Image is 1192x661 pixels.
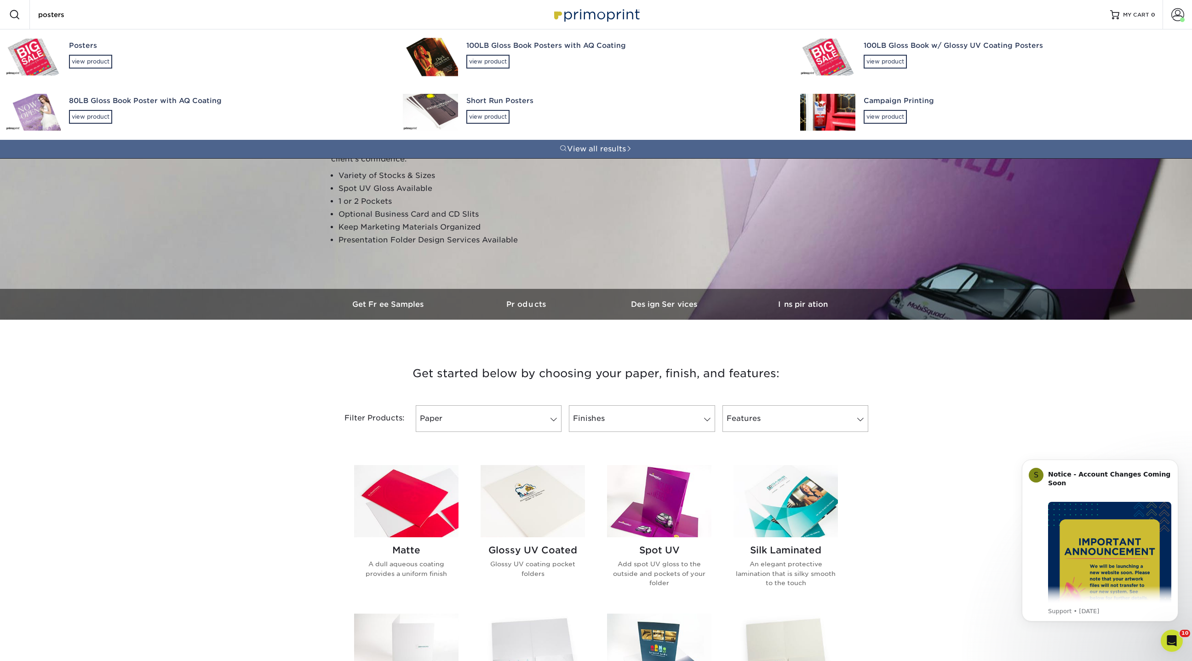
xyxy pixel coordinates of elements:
[1161,630,1183,652] iframe: Intercom live chat
[69,55,112,69] div: view product
[607,545,711,556] h2: Spot UV
[734,300,872,309] h3: Inspiration
[338,234,561,247] li: Presentation Folder Design Services Available
[458,289,596,320] a: Products
[1008,446,1192,636] iframe: Intercom notifications message
[338,169,561,182] li: Variety of Stocks & Sizes
[596,300,734,309] h3: Design Services
[397,29,795,85] a: 100LB Gloss Book Posters with AQ Coatingview product
[800,39,855,75] img: 100LB Gloss Book w/ Glossy UV Coating Posters
[320,300,458,309] h3: Get Free Samples
[6,39,61,75] img: Posters
[481,545,585,556] h2: Glossy UV Coated
[734,289,872,320] a: Inspiration
[354,465,458,602] a: Matte Presentation Folders Matte A dull aqueous coating provides a uniform finish
[69,96,386,106] div: 80LB Gloss Book Poster with AQ Coating
[403,38,458,76] img: 100LB Gloss Book Posters with AQ Coating
[864,55,907,69] div: view product
[1151,11,1155,18] span: 0
[416,405,562,432] a: Paper
[481,559,585,578] p: Glossy UV coating pocket folders
[354,545,458,556] h2: Matte
[596,289,734,320] a: Design Services
[69,110,112,124] div: view product
[569,405,715,432] a: Finishes
[607,465,711,537] img: Spot UV Presentation Folders
[69,40,386,51] div: Posters
[338,208,561,221] li: Optional Business Card and CD Slits
[607,559,711,587] p: Add spot UV gloss to the outside and pockets of your folder
[1123,11,1149,19] span: MY CART
[2,633,78,658] iframe: Google Customer Reviews
[466,55,510,69] div: view product
[481,465,585,602] a: Glossy UV Coated Presentation Folders Glossy UV Coated Glossy UV coating pocket folders
[800,94,855,131] img: Campaign Printing
[466,110,510,124] div: view product
[795,85,1192,140] a: Campaign Printingview product
[458,300,596,309] h3: Products
[466,40,784,51] div: 100LB Gloss Book Posters with AQ Coating
[354,465,458,537] img: Matte Presentation Folders
[403,94,458,131] img: Short Run Posters
[6,94,61,131] img: 80LB Gloss Book Poster with AQ Coating
[722,405,868,432] a: Features
[550,5,642,24] img: Primoprint
[1180,630,1190,637] span: 10
[864,40,1181,51] div: 100LB Gloss Book w/ Glossy UV Coating Posters
[327,353,865,394] h3: Get started below by choosing your paper, finish, and features:
[466,96,784,106] div: Short Run Posters
[320,405,412,432] div: Filter Products:
[338,182,561,195] li: Spot UV Gloss Available
[320,289,458,320] a: Get Free Samples
[734,465,838,602] a: Silk Laminated Presentation Folders Silk Laminated An elegant protective lamination that is silky...
[397,85,795,140] a: Short Run Postersview product
[795,29,1192,85] a: 100LB Gloss Book w/ Glossy UV Coating Postersview product
[864,110,907,124] div: view product
[734,559,838,587] p: An elegant protective lamination that is silky smooth to the touch
[607,465,711,602] a: Spot UV Presentation Folders Spot UV Add spot UV gloss to the outside and pockets of your folder
[338,221,561,234] li: Keep Marketing Materials Organized
[734,545,838,556] h2: Silk Laminated
[864,96,1181,106] div: Campaign Printing
[734,465,838,537] img: Silk Laminated Presentation Folders
[481,465,585,537] img: Glossy UV Coated Presentation Folders
[37,9,127,20] input: SEARCH PRODUCTS.....
[338,195,561,208] li: 1 or 2 Pockets
[354,559,458,578] p: A dull aqueous coating provides a uniform finish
